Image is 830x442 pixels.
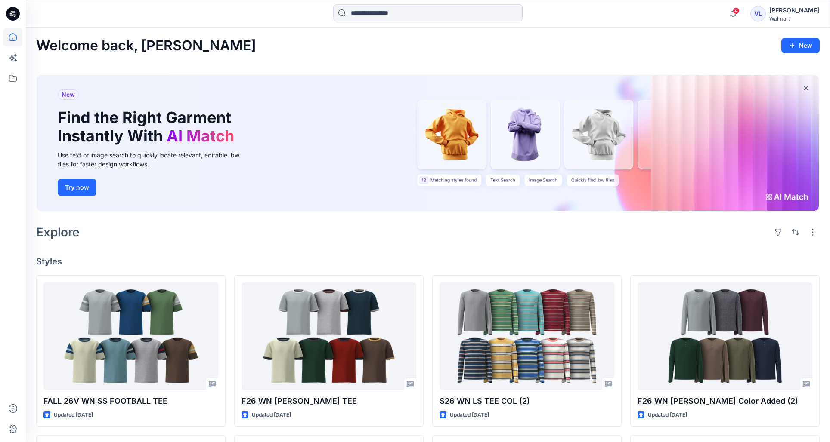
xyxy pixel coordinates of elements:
div: VL [750,6,766,21]
span: AI Match [167,126,234,145]
p: FALL 26V WN SS FOOTBALL TEE [43,395,218,407]
a: FALL 26V WN SS FOOTBALL TEE [43,282,218,390]
button: New [781,38,820,53]
button: Try now [58,179,96,196]
p: Updated [DATE] [252,411,291,420]
p: S26 WN LS TEE COL (2) [440,395,614,407]
p: Updated [DATE] [648,411,687,420]
p: F26 WN [PERSON_NAME] TEE [242,395,416,407]
a: F26 WN LS HENLEY Color Added (2) [638,282,812,390]
p: Updated [DATE] [54,411,93,420]
span: 4 [733,7,740,14]
h2: Welcome back, [PERSON_NAME] [36,38,256,54]
span: New [62,89,75,100]
a: F26 WN SS RINGER TEE [242,282,416,390]
p: Updated [DATE] [450,411,489,420]
h2: Explore [36,225,80,239]
div: Walmart [769,15,819,22]
h1: Find the Right Garment Instantly With [58,108,238,145]
div: [PERSON_NAME] [769,5,819,15]
p: F26 WN [PERSON_NAME] Color Added (2) [638,395,812,407]
div: Use text or image search to quickly locate relevant, editable .bw files for faster design workflows. [58,150,251,169]
a: S26 WN LS TEE COL (2) [440,282,614,390]
h4: Styles [36,256,820,267]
